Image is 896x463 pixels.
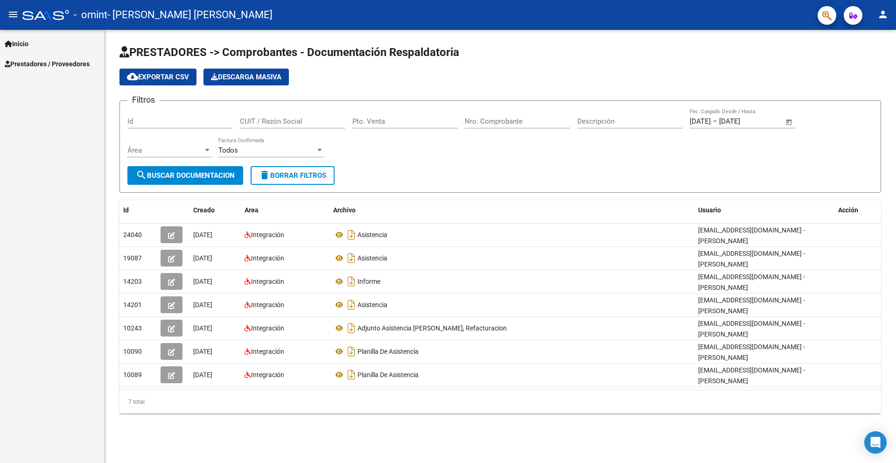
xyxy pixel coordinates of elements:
span: Asistencia [357,254,387,262]
span: [DATE] [193,278,212,285]
button: Open calendar [784,117,795,127]
span: Exportar CSV [127,73,189,81]
span: [EMAIL_ADDRESS][DOMAIN_NAME] - [PERSON_NAME] [698,273,805,291]
span: Prestadores / Proveedores [5,59,90,69]
mat-icon: menu [7,9,19,20]
button: Exportar CSV [119,69,196,85]
span: – [713,117,717,126]
datatable-header-cell: Archivo [329,200,694,220]
span: Acción [838,206,858,214]
span: Borrar Filtros [259,171,326,180]
button: Descarga Masiva [203,69,289,85]
span: 10090 [123,348,142,355]
span: Area [245,206,259,214]
span: Planilla De Asistencia [357,371,419,379]
span: Todos [218,146,238,154]
span: Integración [251,348,284,355]
span: [DATE] [193,301,212,309]
span: [EMAIL_ADDRESS][DOMAIN_NAME] - [PERSON_NAME] [698,296,805,315]
i: Descargar documento [345,344,357,359]
span: [DATE] [193,254,212,262]
span: [EMAIL_ADDRESS][DOMAIN_NAME] - [PERSON_NAME] [698,250,805,268]
span: Planilla De Asistencia [357,348,419,355]
mat-icon: delete [259,169,270,181]
div: Open Intercom Messenger [864,431,887,454]
span: [DATE] [193,371,212,379]
span: Descarga Masiva [211,73,281,81]
span: Integración [251,278,284,285]
span: [EMAIL_ADDRESS][DOMAIN_NAME] - [PERSON_NAME] [698,320,805,338]
span: Informe [357,278,380,285]
datatable-header-cell: Id [119,200,157,220]
app-download-masive: Descarga masiva de comprobantes (adjuntos) [203,69,289,85]
button: Borrar Filtros [251,166,335,185]
span: Archivo [333,206,356,214]
span: 14201 [123,301,142,309]
span: [EMAIL_ADDRESS][DOMAIN_NAME] - [PERSON_NAME] [698,226,805,245]
h3: Filtros [127,93,160,106]
datatable-header-cell: Acción [834,200,881,220]
span: 14203 [123,278,142,285]
datatable-header-cell: Area [241,200,329,220]
span: Inicio [5,39,28,49]
span: 24040 [123,231,142,239]
span: Buscar Documentacion [136,171,235,180]
span: Creado [193,206,215,214]
datatable-header-cell: Usuario [694,200,834,220]
i: Descargar documento [345,321,357,336]
i: Descargar documento [345,251,357,266]
span: [EMAIL_ADDRESS][DOMAIN_NAME] - [PERSON_NAME] [698,343,805,361]
i: Descargar documento [345,227,357,242]
i: Descargar documento [345,274,357,289]
span: Área [127,146,203,154]
span: [EMAIL_ADDRESS][DOMAIN_NAME] - [PERSON_NAME] [698,366,805,385]
span: [DATE] [193,324,212,332]
span: Adjunto Asistencia [PERSON_NAME], Refacturacion [357,324,507,332]
div: 7 total [119,390,881,414]
span: Integración [251,371,284,379]
mat-icon: search [136,169,147,181]
span: 10089 [123,371,142,379]
span: 10243 [123,324,142,332]
input: Fecha fin [719,117,764,126]
span: Integración [251,324,284,332]
mat-icon: cloud_download [127,71,138,82]
span: Usuario [698,206,721,214]
mat-icon: person [877,9,889,20]
span: - omint [74,5,107,25]
span: Integración [251,254,284,262]
datatable-header-cell: Creado [189,200,241,220]
span: - [PERSON_NAME] [PERSON_NAME] [107,5,273,25]
span: Asistencia [357,301,387,309]
span: [DATE] [193,348,212,355]
span: Asistencia [357,231,387,239]
i: Descargar documento [345,367,357,382]
span: Id [123,206,129,214]
input: Fecha inicio [690,117,711,126]
span: Integración [251,231,284,239]
span: [DATE] [193,231,212,239]
i: Descargar documento [345,297,357,312]
button: Buscar Documentacion [127,166,243,185]
span: PRESTADORES -> Comprobantes - Documentación Respaldatoria [119,46,459,59]
span: Integración [251,301,284,309]
span: 19087 [123,254,142,262]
